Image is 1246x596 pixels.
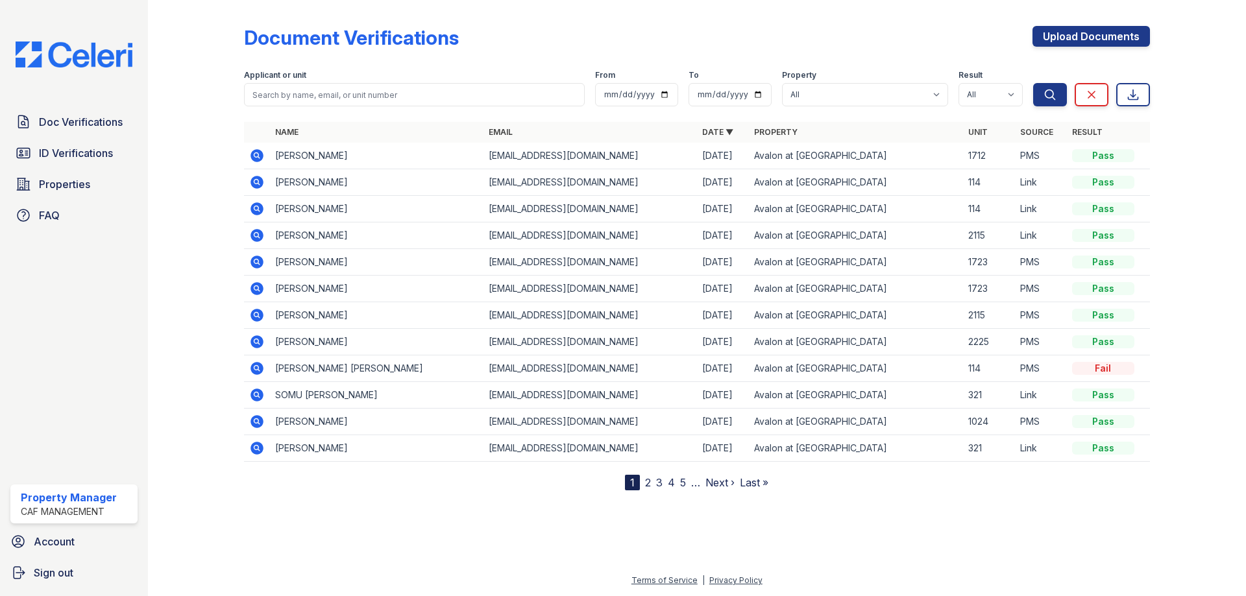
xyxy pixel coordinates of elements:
input: Search by name, email, or unit number [244,83,585,106]
label: Property [782,70,816,80]
td: [EMAIL_ADDRESS][DOMAIN_NAME] [483,249,697,276]
a: Terms of Service [631,575,698,585]
td: 2225 [963,329,1015,355]
td: Link [1015,222,1067,249]
td: Avalon at [GEOGRAPHIC_DATA] [749,222,962,249]
div: Pass [1072,149,1134,162]
td: Avalon at [GEOGRAPHIC_DATA] [749,143,962,169]
div: Pass [1072,176,1134,189]
td: [EMAIL_ADDRESS][DOMAIN_NAME] [483,196,697,222]
label: To [689,70,699,80]
td: [DATE] [697,329,749,355]
td: Avalon at [GEOGRAPHIC_DATA] [749,249,962,276]
div: Pass [1072,415,1134,428]
a: Source [1020,127,1053,137]
td: [PERSON_NAME] [270,196,483,222]
a: FAQ [10,202,138,228]
td: Avalon at [GEOGRAPHIC_DATA] [749,276,962,302]
td: 1024 [963,409,1015,435]
a: Next › [705,476,735,489]
td: [DATE] [697,143,749,169]
div: Pass [1072,335,1134,348]
td: [DATE] [697,196,749,222]
a: 5 [680,476,686,489]
td: [EMAIL_ADDRESS][DOMAIN_NAME] [483,435,697,462]
td: [EMAIL_ADDRESS][DOMAIN_NAME] [483,329,697,355]
label: Result [959,70,983,80]
span: … [691,475,700,490]
span: ID Verifications [39,145,113,161]
label: From [595,70,615,80]
td: Avalon at [GEOGRAPHIC_DATA] [749,329,962,355]
span: Account [34,534,75,549]
a: Unit [968,127,988,137]
a: Result [1072,127,1103,137]
td: [DATE] [697,169,749,196]
td: Avalon at [GEOGRAPHIC_DATA] [749,382,962,409]
a: Account [5,529,143,554]
td: [PERSON_NAME] [270,249,483,276]
td: [EMAIL_ADDRESS][DOMAIN_NAME] [483,143,697,169]
td: Avalon at [GEOGRAPHIC_DATA] [749,196,962,222]
td: [DATE] [697,382,749,409]
td: [PERSON_NAME] [270,169,483,196]
div: 1 [625,475,640,490]
div: Pass [1072,442,1134,455]
td: [EMAIL_ADDRESS][DOMAIN_NAME] [483,302,697,329]
td: [PERSON_NAME] [270,143,483,169]
a: ID Verifications [10,140,138,166]
td: 1723 [963,249,1015,276]
a: Email [489,127,513,137]
div: Pass [1072,256,1134,268]
div: Pass [1072,388,1134,401]
td: [EMAIL_ADDRESS][DOMAIN_NAME] [483,355,697,382]
td: 2115 [963,222,1015,249]
td: [DATE] [697,355,749,382]
td: Avalon at [GEOGRAPHIC_DATA] [749,302,962,329]
td: 1712 [963,143,1015,169]
span: FAQ [39,208,60,223]
td: [PERSON_NAME] [270,222,483,249]
a: 3 [656,476,663,489]
td: Link [1015,169,1067,196]
td: [PERSON_NAME] [PERSON_NAME] [270,355,483,382]
a: Name [275,127,299,137]
td: [EMAIL_ADDRESS][DOMAIN_NAME] [483,276,697,302]
td: 1723 [963,276,1015,302]
a: Sign out [5,560,143,586]
td: SOMU [PERSON_NAME] [270,382,483,409]
td: [DATE] [697,409,749,435]
span: Sign out [34,565,73,580]
span: Properties [39,176,90,192]
td: Avalon at [GEOGRAPHIC_DATA] [749,409,962,435]
a: Last » [740,476,768,489]
td: PMS [1015,249,1067,276]
td: 114 [963,196,1015,222]
a: Upload Documents [1032,26,1150,47]
td: [PERSON_NAME] [270,409,483,435]
span: Doc Verifications [39,114,123,130]
div: Document Verifications [244,26,459,49]
td: 114 [963,355,1015,382]
td: Link [1015,382,1067,409]
a: 2 [645,476,651,489]
div: Pass [1072,202,1134,215]
td: [PERSON_NAME] [270,302,483,329]
td: Avalon at [GEOGRAPHIC_DATA] [749,435,962,462]
td: 114 [963,169,1015,196]
td: [DATE] [697,276,749,302]
label: Applicant or unit [244,70,306,80]
td: [DATE] [697,302,749,329]
td: PMS [1015,276,1067,302]
a: Properties [10,171,138,197]
div: CAF Management [21,505,117,518]
div: Pass [1072,309,1134,322]
td: PMS [1015,409,1067,435]
td: PMS [1015,143,1067,169]
td: [EMAIL_ADDRESS][DOMAIN_NAME] [483,169,697,196]
a: Privacy Policy [709,575,763,585]
td: 2115 [963,302,1015,329]
img: CE_Logo_Blue-a8612792a0a2168367f1c8372b55b34899dd931a85d93a1a3d3e32e68fde9ad4.png [5,42,143,67]
td: [PERSON_NAME] [270,329,483,355]
td: [DATE] [697,222,749,249]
